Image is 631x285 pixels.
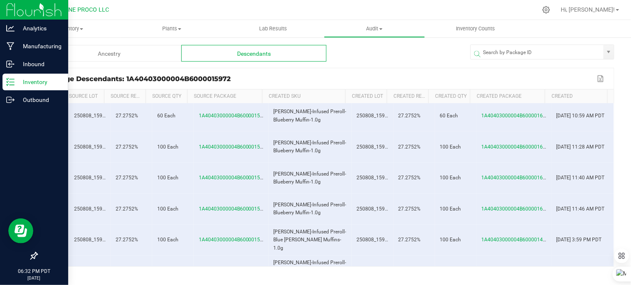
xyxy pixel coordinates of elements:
span: 250808_15972 [357,237,391,243]
th: Created Ref Field [387,89,428,104]
a: Inventory [20,20,121,37]
span: [PERSON_NAME]-Infused Preroll-Blueberry Muffin-1.0g [274,140,346,154]
a: Audit [324,20,426,37]
span: 27.2752% [398,175,421,181]
span: [DATE] 3:59 PM PDT [557,237,602,243]
th: Created Qty [428,89,470,104]
span: Audit [324,25,425,32]
span: 1A40403000004B6000015972 [199,175,269,181]
span: 1A40403000004B6000015972 [199,206,269,212]
span: 27.2752% [398,206,421,212]
th: Created [545,89,607,104]
span: 100 Each [440,175,461,181]
span: [DATE] 11:46 AM PDT [557,206,605,212]
span: 100 Each [157,175,178,181]
inline-svg: Inbound [6,60,15,68]
span: [DATE] 10:59 AM PDT [557,113,605,119]
span: 250808_15972 [357,175,391,181]
span: 100 Each [157,206,178,212]
p: Inbound [15,59,64,69]
inline-svg: Outbound [6,96,15,104]
inline-svg: Inventory [6,78,15,86]
inline-svg: Manufacturing [6,42,15,50]
span: 60 Each [157,113,176,119]
span: 27.2752% [116,175,138,181]
span: 100 Each [157,144,178,150]
th: Source Ref Field [104,89,146,104]
p: Outbound [15,95,64,105]
span: 1A40403000004B6000015972 [199,113,269,119]
span: 1A40403000004B6000016162 [482,206,552,212]
span: 27.2752% [398,237,421,243]
span: Inventory [20,25,121,32]
span: Hi, [PERSON_NAME]! [561,6,615,13]
span: 1A40403000004B6000015972 [199,144,269,150]
span: Lab Results [248,25,298,32]
span: 1A40403000004B6000016157 [482,175,552,181]
span: 250808_15972 [74,175,108,181]
th: Source Lot [62,89,104,104]
a: Plants [121,20,223,37]
th: Source Qty [146,89,187,104]
span: 250808_15972 [357,113,391,119]
p: 06:32 PM PDT [4,268,64,275]
span: 27.2752% [398,113,421,119]
span: Plants [122,25,223,32]
span: [PERSON_NAME]-Infused Preroll-Blue [PERSON_NAME] Muffins-1.0g [274,260,346,282]
span: [PERSON_NAME]-Infused Preroll-Blueberry Muffin-1.0g [274,109,346,122]
span: Inventory Counts [445,25,507,32]
th: Created Package [470,89,545,104]
p: Analytics [15,23,64,33]
div: Ancestry [37,45,181,62]
span: 1A40403000004B6000016128 [482,113,552,119]
span: [PERSON_NAME]-Infused Preroll-Blueberry Muffin-1.0g [274,202,346,216]
span: 250808_15972 [357,206,391,212]
span: 1A40403000004B6000015972 [199,237,269,243]
span: DUNE PROCO LLC [61,6,109,13]
span: [PERSON_NAME]-Infused Preroll-Blue [PERSON_NAME] Muffins-1.0g [274,229,346,250]
span: 27.2752% [398,144,421,150]
span: 250808_15972 [74,237,108,243]
span: 100 Each [157,237,178,243]
div: Package Descendants: 1A40403000004B6000015972 [43,75,595,83]
iframe: Resource center [8,218,33,243]
span: 100 Each [440,206,461,212]
span: [DATE] 11:28 AM PDT [557,144,605,150]
p: Manufacturing [15,41,64,51]
span: 250808_15972 [357,144,391,150]
p: Inventory [15,77,64,87]
span: 1A40403000004B6000016152 [482,144,552,150]
a: Inventory Counts [425,20,527,37]
span: 250808_15972 [74,144,108,150]
p: [DATE] [4,275,64,281]
th: Created SKU [262,89,345,104]
span: 60 Each [440,113,458,119]
span: 27.2752% [116,237,138,243]
span: 1A40403000004B6000014298 [482,237,552,243]
span: [DATE] 11:40 AM PDT [557,175,605,181]
div: Manage settings [541,6,552,14]
span: 27.2752% [116,144,138,150]
button: Export to Excel [595,73,608,84]
input: Search by Package ID [471,45,604,60]
span: 100 Each [440,144,461,150]
div: Descendants [181,45,326,62]
span: 250808_15972 [74,206,108,212]
span: 250808_15972 [74,113,108,119]
th: Created Lot [345,89,387,104]
span: [PERSON_NAME]-Infused Preroll-Blueberry Muffin-1.0g [274,171,346,185]
span: 27.2752% [116,113,138,119]
inline-svg: Analytics [6,24,15,32]
span: 27.2752% [116,206,138,212]
a: Lab Results [223,20,324,37]
span: 100 Each [440,237,461,243]
th: Source Package [187,89,262,104]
